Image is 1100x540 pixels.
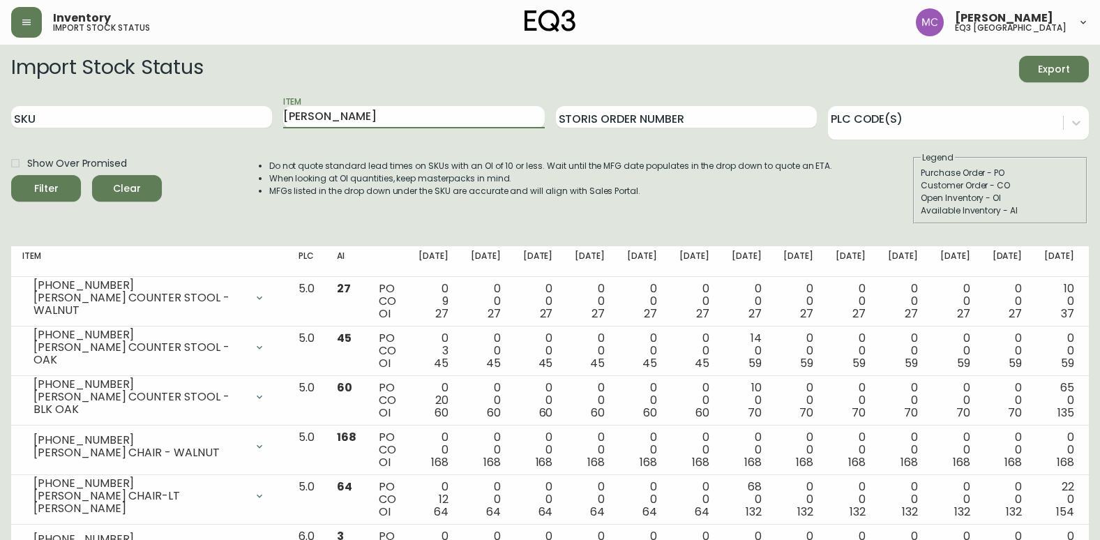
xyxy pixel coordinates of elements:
[33,378,246,391] div: [PHONE_NUMBER]
[627,283,657,320] div: 0 0
[1006,504,1022,520] span: 132
[877,246,929,277] th: [DATE]
[746,504,762,520] span: 132
[33,279,246,292] div: [PHONE_NUMBER]
[1061,355,1074,371] span: 59
[732,382,762,419] div: 10 0
[940,481,970,518] div: 0 0
[940,382,970,419] div: 0 0
[679,431,709,469] div: 0 0
[940,283,970,320] div: 0 0
[916,8,944,36] img: 6dbdb61c5655a9a555815750a11666cc
[486,355,501,371] span: 45
[591,405,605,421] span: 60
[921,179,1080,192] div: Customer Order - CO
[379,332,396,370] div: PO CO
[471,431,501,469] div: 0 0
[379,431,396,469] div: PO CO
[540,306,553,322] span: 27
[836,283,866,320] div: 0 0
[800,306,813,322] span: 27
[22,283,276,313] div: [PHONE_NUMBER][PERSON_NAME] COUNTER STOOL - WALNUT
[1057,454,1074,470] span: 168
[575,382,605,419] div: 0 0
[1030,61,1078,78] span: Export
[488,306,501,322] span: 27
[721,246,773,277] th: [DATE]
[460,246,512,277] th: [DATE]
[1033,246,1085,277] th: [DATE]
[783,431,813,469] div: 0 0
[1009,355,1022,371] span: 59
[940,332,970,370] div: 0 0
[627,382,657,419] div: 0 0
[940,431,970,469] div: 0 0
[287,246,326,277] th: PLC
[905,355,918,371] span: 59
[34,180,59,197] div: Filter
[642,504,657,520] span: 64
[905,306,918,322] span: 27
[587,454,605,470] span: 168
[53,13,111,24] span: Inventory
[486,504,501,520] span: 64
[523,431,553,469] div: 0 0
[419,283,449,320] div: 0 9
[1044,431,1074,469] div: 0 0
[536,454,553,470] span: 168
[888,382,918,419] div: 0 0
[407,246,460,277] th: [DATE]
[888,283,918,320] div: 0 0
[921,167,1080,179] div: Purchase Order - PO
[783,481,813,518] div: 0 0
[800,355,813,371] span: 59
[1061,306,1074,322] span: 37
[379,306,391,322] span: OI
[1057,405,1074,421] span: 135
[679,283,709,320] div: 0 0
[33,434,246,447] div: [PHONE_NUMBER]
[269,172,833,185] li: When looking at OI quantities, keep masterpacks in mind.
[679,382,709,419] div: 0 0
[955,13,1053,24] span: [PERSON_NAME]
[797,504,813,520] span: 132
[11,56,203,82] h2: Import Stock Status
[33,341,246,366] div: [PERSON_NAME] COUNTER STOOL - OAK
[888,332,918,370] div: 0 0
[33,329,246,341] div: [PHONE_NUMBER]
[921,192,1080,204] div: Open Inventory - OI
[836,382,866,419] div: 0 0
[33,447,246,459] div: [PERSON_NAME] CHAIR - WALNUT
[22,332,276,363] div: [PHONE_NUMBER][PERSON_NAME] COUNTER STOOL - OAK
[993,431,1023,469] div: 0 0
[523,332,553,370] div: 0 0
[523,481,553,518] div: 0 0
[22,481,276,511] div: [PHONE_NUMBER][PERSON_NAME] CHAIR-LT [PERSON_NAME]
[852,405,866,421] span: 70
[627,332,657,370] div: 0 0
[732,431,762,469] div: 0 0
[1008,405,1022,421] span: 70
[957,355,970,371] span: 59
[799,405,813,421] span: 70
[993,382,1023,419] div: 0 0
[337,380,352,396] span: 60
[954,504,970,520] span: 132
[434,355,449,371] span: 45
[836,481,866,518] div: 0 0
[957,306,970,322] span: 27
[419,332,449,370] div: 0 3
[783,382,813,419] div: 0 0
[640,454,657,470] span: 168
[575,481,605,518] div: 0 0
[695,355,709,371] span: 45
[103,180,151,197] span: Clear
[53,24,150,32] h5: import stock status
[575,332,605,370] div: 0 0
[1044,382,1074,419] div: 65 0
[379,405,391,421] span: OI
[435,306,449,322] span: 27
[904,405,918,421] span: 70
[435,405,449,421] span: 60
[525,10,576,32] img: logo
